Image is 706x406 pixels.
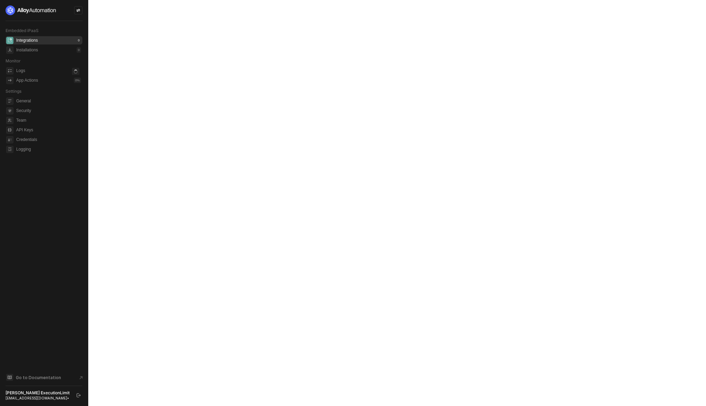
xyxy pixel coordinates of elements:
[16,47,38,53] div: Installations
[16,97,81,105] span: General
[6,98,13,105] span: general
[6,126,13,134] span: api-key
[77,47,81,53] div: 0
[6,6,82,15] a: logo
[6,373,83,382] a: Knowledge Base
[77,393,81,397] span: logout
[16,68,25,74] div: Logs
[6,6,57,15] img: logo
[6,47,13,54] span: installations
[16,135,81,144] span: Credentials
[16,38,38,43] div: Integrations
[6,77,13,84] span: icon-app-actions
[16,106,81,115] span: Security
[6,390,70,396] div: [PERSON_NAME] ExecutionLimit
[16,78,38,83] div: App Actions
[6,107,13,114] span: security
[6,67,13,74] span: icon-logs
[16,126,81,134] span: API Keys
[16,145,81,153] span: Logging
[6,89,21,94] span: Settings
[6,136,13,143] span: credentials
[16,375,61,380] span: Go to Documentation
[6,146,13,153] span: logging
[6,28,39,33] span: Embedded iPaaS
[6,396,70,400] div: [EMAIL_ADDRESS][DOMAIN_NAME] •
[78,374,84,381] span: document-arrow
[16,116,81,124] span: Team
[76,8,80,12] span: icon-swap
[72,68,79,75] span: icon-loader
[77,38,81,43] div: 0
[6,374,13,381] span: documentation
[74,78,81,83] div: 0 %
[6,117,13,124] span: team
[6,37,13,44] span: integrations
[6,58,21,63] span: Monitor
